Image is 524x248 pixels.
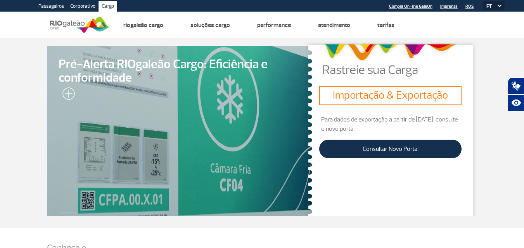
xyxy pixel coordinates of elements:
img: grafismo [322,40,459,64]
p: Para dados de exportação a partir de [DATE], consulte o novo portal: [319,115,462,133]
a: Imprensa [440,4,458,9]
a: Passageiros [35,1,67,13]
a: Tarifas [377,21,394,29]
a: Performance [257,21,291,29]
a: Pré-Alerta RIOgaleão Cargo: Eficiência e conformidade [47,46,312,216]
a: Riogaleão Cargo [123,21,163,29]
p: Rastreie sua Carga [322,64,477,76]
div: Plugin de acessibilidade da Hand Talk. [508,77,524,111]
h3: Importação & Exportação [322,89,458,102]
a: Compra On-line GaleOn [389,4,432,9]
a: Consultar Novo Portal [319,140,462,158]
a: Cargo [99,1,117,13]
a: Soluções Cargo [190,21,230,29]
button: Abrir tradutor de língua de sinais. [508,77,524,94]
button: Abrir recursos assistivos. [508,94,524,111]
img: leia-mais [59,87,75,103]
a: RQS [465,4,474,9]
a: Corporativo [67,1,99,13]
span: Pré-Alerta RIOgaleão Cargo: Eficiência e conformidade [59,58,301,85]
a: Atendimento [318,21,350,29]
